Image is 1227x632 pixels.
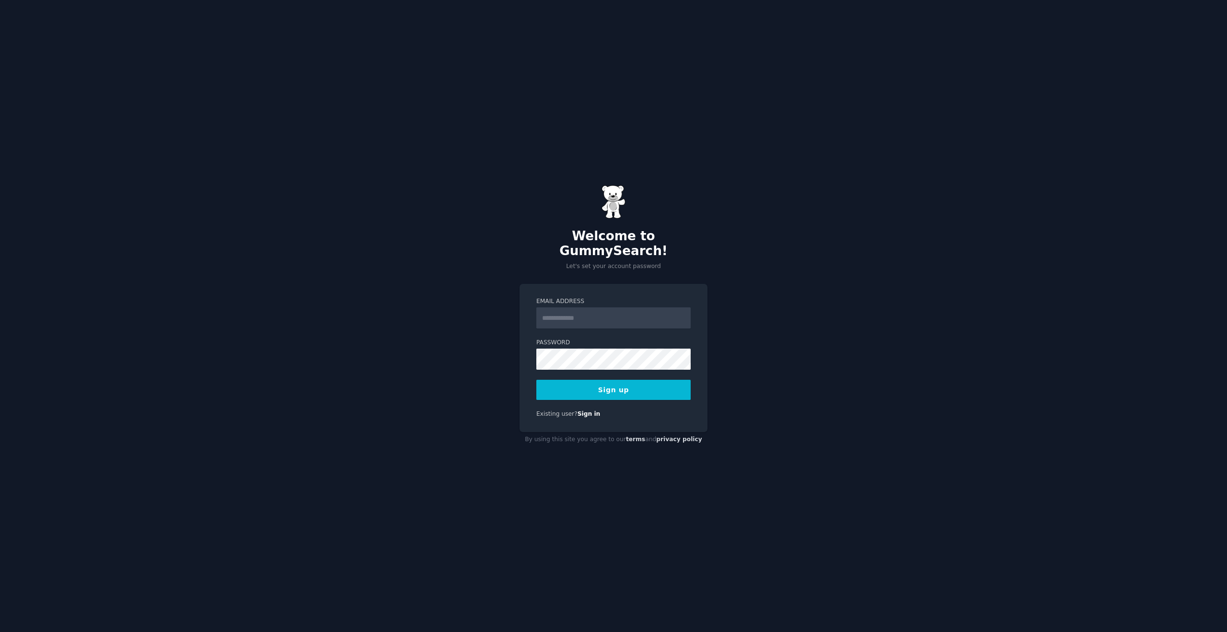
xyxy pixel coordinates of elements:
img: Gummy Bear [602,185,625,219]
a: terms [626,436,645,443]
div: By using this site you agree to our and [520,432,707,447]
p: Let's set your account password [520,262,707,271]
a: Sign in [578,410,601,417]
button: Sign up [536,380,691,400]
h2: Welcome to GummySearch! [520,229,707,259]
span: Existing user? [536,410,578,417]
label: Password [536,339,691,347]
label: Email Address [536,297,691,306]
a: privacy policy [656,436,702,443]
